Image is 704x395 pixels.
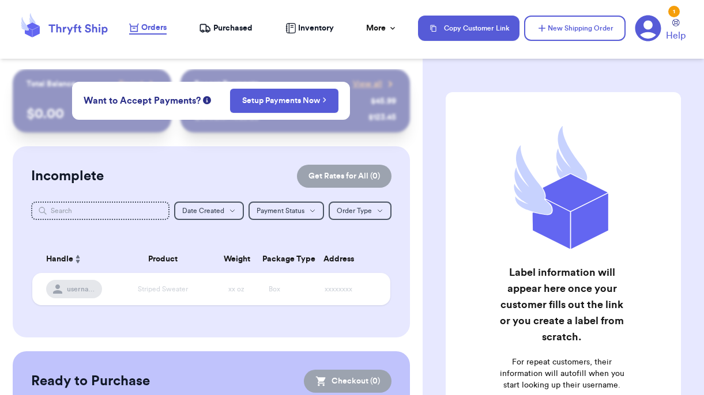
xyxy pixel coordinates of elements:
span: xx oz [228,286,244,293]
th: Product [109,245,217,273]
span: Inventory [298,22,334,34]
button: Order Type [329,202,391,220]
p: Total Balance [27,78,76,90]
span: Purchased [213,22,253,34]
input: Search [31,202,170,220]
span: Order Type [337,207,372,214]
a: Purchased [199,22,253,34]
a: Payout [119,78,157,90]
span: View all [353,78,382,90]
h2: Label information will appear here once your customer fills out the link or you create a label fr... [498,264,626,345]
span: Handle [46,253,73,265]
div: More [366,22,397,34]
div: $ 45.99 [371,96,396,107]
button: Payment Status [249,202,324,220]
a: 1 [635,15,661,41]
a: View all [353,78,396,90]
th: Weight [217,245,255,273]
span: Striped Sweater [138,286,188,293]
button: New Shipping Order [524,16,626,41]
span: Want to Accept Payments? [84,94,201,108]
button: Date Created [174,202,244,220]
span: Payout [119,78,144,90]
span: xxxxxxxx [325,286,352,293]
div: 1 [668,6,680,17]
a: Inventory [285,22,334,34]
button: Checkout (0) [304,370,391,393]
th: Address [294,245,390,273]
span: Payment Status [257,207,304,214]
p: $ 0.00 [27,105,157,123]
button: Setup Payments Now [230,89,339,113]
h2: Incomplete [31,167,104,185]
button: Get Rates for All (0) [297,165,391,188]
a: Setup Payments Now [242,95,327,107]
a: Help [666,19,686,43]
span: Date Created [182,207,224,214]
th: Package Type [255,245,294,273]
span: Orders [141,22,167,33]
div: $ 123.45 [368,112,396,123]
button: Sort ascending [73,252,82,266]
p: For repeat customers, their information will autofill when you start looking up their username. [498,356,626,391]
p: Recent Payments [194,78,258,90]
span: Help [666,29,686,43]
span: Box [269,286,280,293]
span: username [67,284,95,294]
button: Copy Customer Link [418,16,519,41]
h2: Ready to Purchase [31,372,150,390]
a: Orders [129,22,167,35]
